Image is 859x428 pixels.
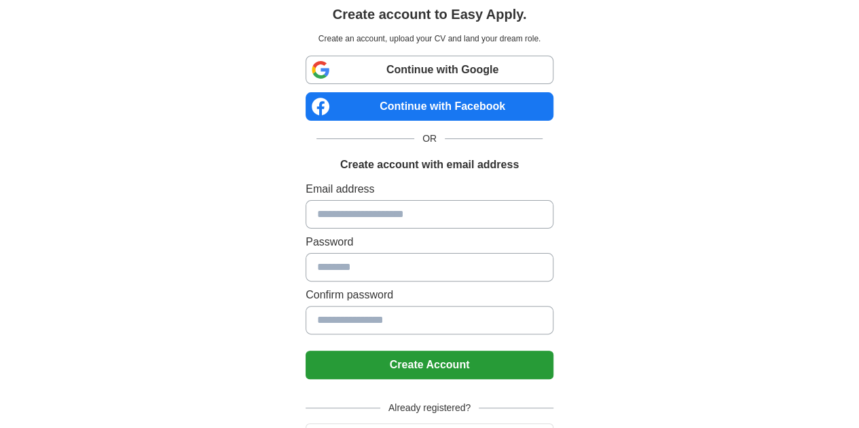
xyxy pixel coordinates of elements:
span: OR [414,132,445,146]
label: Email address [306,181,553,197]
h1: Create account with email address [340,157,519,173]
a: Continue with Facebook [306,92,553,121]
button: Create Account [306,351,553,379]
h1: Create account to Easy Apply. [333,4,527,24]
label: Confirm password [306,287,553,303]
a: Continue with Google [306,56,553,84]
label: Password [306,234,553,250]
p: Create an account, upload your CV and land your dream role. [308,33,551,45]
span: Already registered? [380,401,479,415]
